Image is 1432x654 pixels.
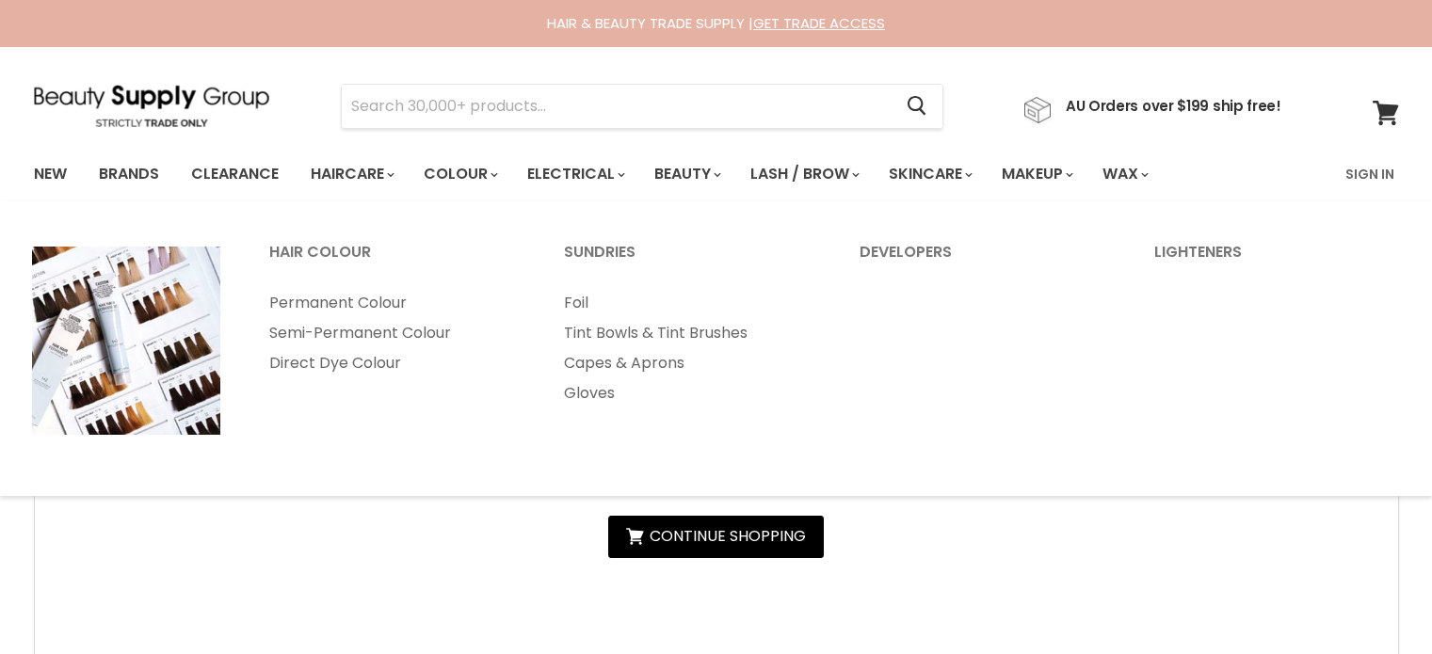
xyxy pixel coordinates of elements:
iframe: Gorgias live chat messenger [1338,566,1413,635]
form: Product [341,84,943,129]
a: Foil [540,288,832,318]
ul: Main menu [246,288,538,378]
input: Search [342,85,893,128]
a: GET TRADE ACCESS [753,13,885,33]
a: Wax [1088,154,1160,194]
a: Haircare [297,154,406,194]
a: Lighteners [1131,237,1423,284]
a: Developers [836,237,1128,284]
a: Electrical [513,154,636,194]
a: Capes & Aprons [540,348,832,378]
a: Semi-Permanent Colour [246,318,538,348]
a: Sundries [540,237,832,284]
button: Search [893,85,942,128]
nav: Main [10,147,1423,201]
a: Tint Bowls & Tint Brushes [540,318,832,348]
a: Direct Dye Colour [246,348,538,378]
a: Continue shopping [608,516,824,558]
div: HAIR & BEAUTY TRADE SUPPLY | [10,14,1423,33]
a: Makeup [988,154,1085,194]
a: Gloves [540,378,832,408]
ul: Main menu [20,147,1249,201]
a: Beauty [640,154,732,194]
a: Brands [85,154,173,194]
ul: Main menu [540,288,832,408]
a: Clearance [177,154,293,194]
a: New [20,154,81,194]
a: Skincare [875,154,984,194]
a: Sign In [1334,154,1406,194]
a: Hair Colour [246,237,538,284]
p: Your cart is empty [608,479,824,496]
a: Colour [410,154,509,194]
a: Permanent Colour [246,288,538,318]
a: Lash / Brow [736,154,871,194]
